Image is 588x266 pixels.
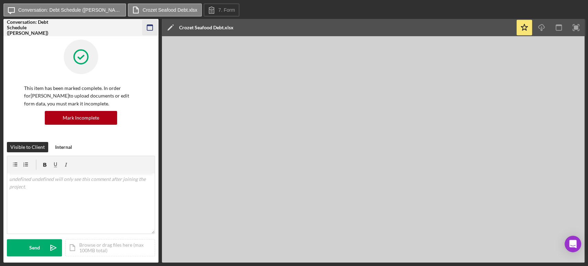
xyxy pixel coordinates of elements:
[565,236,581,252] div: Open Intercom Messenger
[218,7,235,13] label: 7. Form
[7,239,62,256] button: Send
[7,19,55,36] div: Conversation: Debt Schedule ([PERSON_NAME])
[3,3,126,17] button: Conversation: Debt Schedule ([PERSON_NAME])
[24,84,138,108] p: This item has been marked complete. In order for [PERSON_NAME] to upload documents or edit form d...
[128,3,202,17] button: Crozet Seafood Debt.xlsx
[55,142,72,152] div: Internal
[7,142,48,152] button: Visible to Client
[29,239,40,256] div: Send
[179,25,234,30] div: Crozet Seafood Debt.xlsx
[63,111,99,125] div: Mark Incomplete
[143,7,197,13] label: Crozet Seafood Debt.xlsx
[204,3,239,17] button: 7. Form
[52,142,75,152] button: Internal
[10,142,45,152] div: Visible to Client
[162,36,585,263] iframe: Document Preview
[45,111,117,125] button: Mark Incomplete
[18,7,122,13] label: Conversation: Debt Schedule ([PERSON_NAME])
